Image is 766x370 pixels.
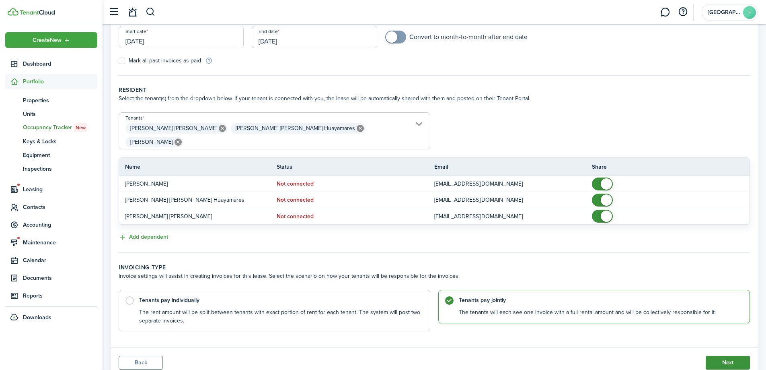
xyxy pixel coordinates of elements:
[277,181,314,187] status: Not connected
[125,180,265,188] p: [PERSON_NAME]
[23,238,97,247] span: Maintenance
[23,203,97,211] span: Contacts
[23,256,97,265] span: Calendar
[5,162,97,176] a: Inspections
[236,124,355,132] span: [PERSON_NAME] [PERSON_NAME] Huayamares
[23,151,97,159] span: Equipment
[23,123,97,132] span: Occupancy Tracker
[119,26,244,48] input: mm/dd/yyyy
[676,5,690,19] button: Open resource center
[119,263,750,272] wizard-step-header-title: Invoicing type
[23,221,97,229] span: Accounting
[119,86,750,94] wizard-step-header-title: Resident
[434,180,580,188] p: [EMAIL_ADDRESS][DOMAIN_NAME]
[23,291,97,300] span: Reports
[23,313,51,322] span: Downloads
[434,163,592,171] th: Email
[23,165,97,173] span: Inspections
[8,8,18,16] img: TenantCloud
[23,274,97,282] span: Documents
[119,94,750,103] wizard-step-header-description: Select the tenant(s) from the dropdown below. If your tenant is connected with you, the lease wil...
[119,272,750,280] wizard-step-header-description: Invoice settings will assist in creating invoices for this lease. Select the scenario on how your...
[459,308,741,316] control-radio-card-description: The tenants will each see one invoice with a full rental amount and will be collectively responsi...
[76,124,86,131] span: New
[277,213,314,220] status: Not connected
[130,138,173,146] span: [PERSON_NAME]
[5,56,97,72] a: Dashboard
[5,107,97,121] a: Units
[23,137,97,146] span: Keys & Locks
[23,77,97,86] span: Portfolio
[23,185,97,194] span: Leasing
[139,296,422,304] control-radio-card-title: Tenants pay individually
[434,212,580,221] p: [EMAIL_ADDRESS][DOMAIN_NAME]
[23,60,97,68] span: Dashboard
[434,196,580,204] p: [EMAIL_ADDRESS][DOMAIN_NAME]
[277,197,314,203] status: Not connected
[277,163,434,171] th: Status
[459,296,741,304] control-radio-card-title: Tenants pay jointly
[252,26,377,48] input: mm/dd/yyyy
[706,356,750,370] button: Continue
[592,163,750,171] th: Share
[5,288,97,304] a: Reports
[20,10,55,15] img: TenantCloud
[119,356,163,370] button: Back
[708,10,740,15] span: Florencia
[146,5,156,19] button: Search
[5,93,97,107] a: Properties
[119,58,201,64] label: Mark all past invoices as paid
[119,233,168,242] button: Add dependent
[33,37,62,43] span: Create New
[23,110,97,118] span: Units
[5,134,97,148] a: Keys & Locks
[125,212,265,221] p: [PERSON_NAME] [PERSON_NAME]
[23,96,97,105] span: Properties
[106,4,121,20] button: Open sidebar
[743,6,756,19] avatar-text: F
[119,163,277,171] th: Name
[5,32,97,48] button: Open menu
[657,2,673,23] a: Messaging
[5,148,97,162] a: Equipment
[139,308,422,325] control-radio-card-description: The rent amount will be split between tenants with exact portion of rent for each tenant. The sys...
[5,121,97,134] a: Occupancy TrackerNew
[130,124,217,132] span: [PERSON_NAME] [PERSON_NAME]
[125,2,140,23] a: Notifications
[125,196,265,204] p: [PERSON_NAME] [PERSON_NAME] Huayamares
